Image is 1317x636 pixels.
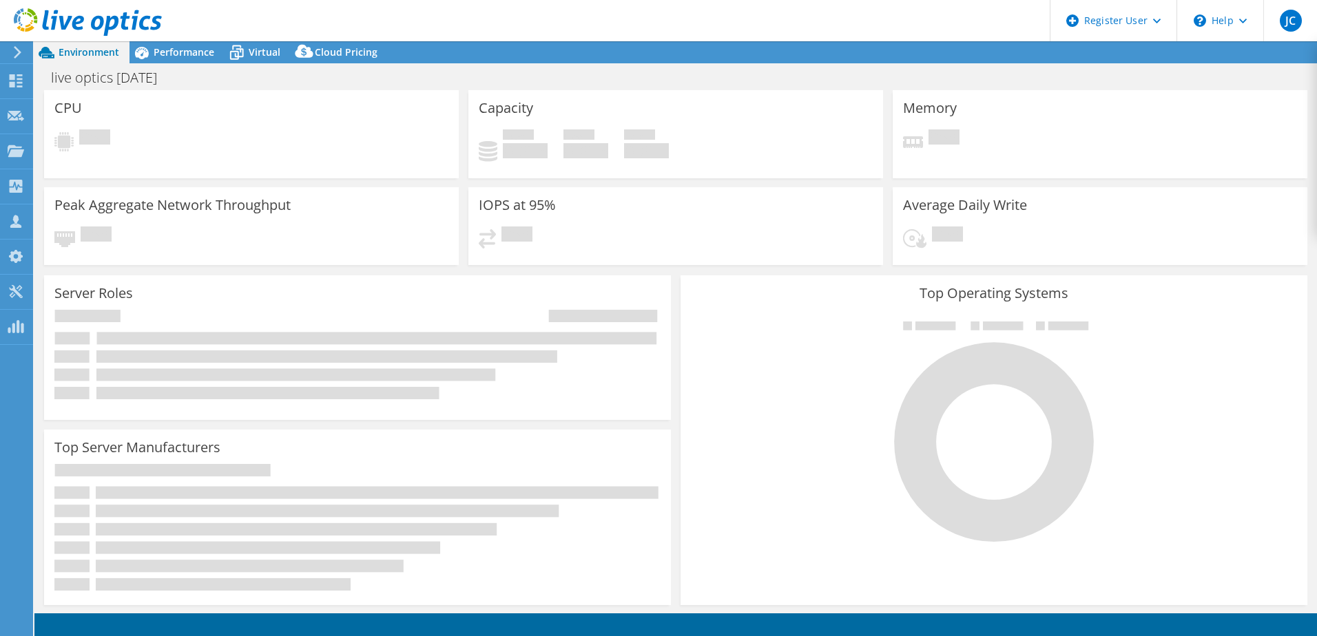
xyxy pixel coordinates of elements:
span: Pending [932,226,963,245]
span: Virtual [249,45,280,59]
span: Total [624,129,655,143]
h4: 0 GiB [624,143,669,158]
h3: CPU [54,100,82,116]
svg: \n [1194,14,1206,27]
span: Used [503,129,534,143]
h4: 0 GiB [503,143,548,158]
h3: Top Server Manufacturers [54,440,220,455]
span: Cloud Pricing [315,45,377,59]
span: Pending [81,226,112,245]
span: Performance [154,45,214,59]
span: JC [1280,10,1302,32]
h3: IOPS at 95% [479,198,556,213]
span: Pending [501,226,532,245]
h3: Top Operating Systems [691,286,1297,301]
span: Free [563,129,594,143]
h3: Server Roles [54,286,133,301]
h3: Memory [903,100,957,116]
h1: live optics [DATE] [45,70,178,85]
span: Pending [929,129,960,148]
h3: Peak Aggregate Network Throughput [54,198,291,213]
h3: Capacity [479,100,533,116]
h3: Average Daily Write [903,198,1027,213]
span: Pending [79,129,110,148]
span: Environment [59,45,119,59]
h4: 0 GiB [563,143,608,158]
